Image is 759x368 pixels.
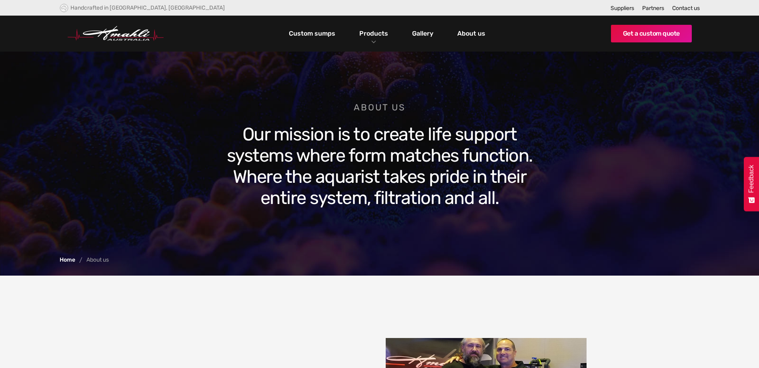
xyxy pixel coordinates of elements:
[226,124,534,208] h2: Our mission is to create life support systems where form matches function. Where the aquarist tak...
[70,4,225,11] div: Handcrafted in [GEOGRAPHIC_DATA], [GEOGRAPHIC_DATA]
[353,16,394,52] div: Products
[287,27,337,40] a: Custom sumps
[226,102,534,114] h1: About us
[672,5,700,12] a: Contact us
[410,27,435,40] a: Gallery
[86,257,109,263] div: About us
[611,25,692,42] a: Get a custom quote
[60,257,75,263] a: Home
[357,28,390,39] a: Products
[748,165,755,193] span: Feedback
[455,27,487,40] a: About us
[744,157,759,211] button: Feedback - Show survey
[611,5,634,12] a: Suppliers
[68,26,164,41] img: Hmahli Australia Logo
[68,26,164,41] a: home
[642,5,664,12] a: Partners
[173,340,338,354] h3: Who we are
